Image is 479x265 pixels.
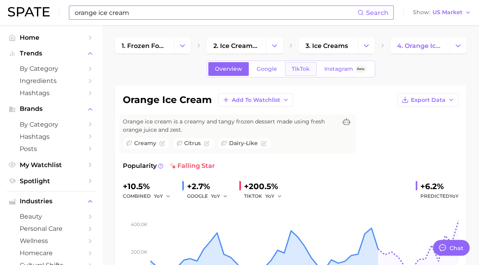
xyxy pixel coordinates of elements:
[250,62,284,76] a: Google
[154,191,171,201] button: YoY
[8,7,50,17] img: SPATE
[433,10,462,15] span: US Market
[20,89,83,97] span: Hashtags
[123,161,157,171] span: Popularity
[420,180,459,193] div: +6.2%
[74,6,357,19] input: Search here for a brand, industry, or ingredient
[6,235,96,247] a: wellness
[285,62,316,76] a: TikTok
[20,50,83,57] span: Trends
[6,75,96,87] a: Ingredients
[6,159,96,171] a: My Watchlist
[357,66,364,72] span: Beta
[170,161,215,171] span: falling star
[123,95,212,105] h1: orange ice cream
[207,38,266,53] a: 2. ice creams & sorbets
[6,131,96,143] a: Hashtags
[20,133,83,140] span: Hashtags
[6,103,96,115] button: Brands
[6,118,96,131] a: by Category
[20,237,83,245] span: wellness
[174,38,191,53] button: Change Category
[318,62,374,76] a: InstagramBeta
[266,38,283,53] button: Change Category
[397,42,443,50] span: 4. orange ice cream
[122,42,167,50] span: 1. frozen foods
[20,161,83,169] span: My Watchlist
[159,141,165,146] button: Flag as miscategorized or irrelevant
[211,193,220,199] span: YoY
[20,225,83,232] span: personal care
[397,93,459,107] button: Export Data
[257,66,277,72] span: Google
[6,63,96,75] a: by Category
[20,145,83,153] span: Posts
[305,42,348,50] span: 3. ice creams
[229,139,258,147] span: dairy-like
[211,191,228,201] button: YoY
[184,139,201,147] span: citrus
[213,42,259,50] span: 2. ice creams & sorbets
[6,143,96,155] a: Posts
[411,7,473,18] button: ShowUS Market
[244,180,287,193] div: +200.5%
[390,38,449,53] a: 4. orange ice cream
[218,93,293,107] button: Add to Watchlist
[265,191,282,201] button: YoY
[187,180,233,193] div: +2.7%
[244,191,287,201] div: TIKTOK
[6,223,96,235] a: personal care
[187,191,233,201] div: GOOGLE
[20,34,83,41] span: Home
[123,118,337,134] span: Orange ice cream is a creamy and tangy frozen dessert made using fresh orange juice and zest.
[411,97,446,103] span: Export Data
[449,193,459,199] span: YoY
[6,48,96,59] button: Trends
[413,10,430,15] span: Show
[170,163,176,169] img: falling star
[261,141,266,146] button: Flag as miscategorized or irrelevant
[134,139,156,147] span: creamy
[123,191,176,201] div: combined
[292,66,310,72] span: TikTok
[20,121,83,128] span: by Category
[6,87,96,99] a: Hashtags
[299,38,358,53] a: 3. ice creams
[20,77,83,85] span: Ingredients
[215,66,242,72] span: Overview
[6,175,96,187] a: Spotlight
[6,195,96,207] button: Industries
[20,198,83,205] span: Industries
[449,38,466,53] button: Change Category
[154,193,163,199] span: YoY
[204,141,209,146] button: Flag as miscategorized or irrelevant
[20,213,83,220] span: beauty
[115,38,174,53] a: 1. frozen foods
[420,191,459,201] span: Predicted
[232,97,280,103] span: Add to Watchlist
[324,66,353,72] span: Instagram
[6,31,96,44] a: Home
[358,38,375,53] button: Change Category
[123,180,176,193] div: +10.5%
[265,193,274,199] span: YoY
[20,105,83,112] span: Brands
[20,249,83,257] span: homecare
[208,62,249,76] a: Overview
[20,65,83,72] span: by Category
[366,9,388,17] span: Search
[6,247,96,259] a: homecare
[20,177,83,185] span: Spotlight
[6,210,96,223] a: beauty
